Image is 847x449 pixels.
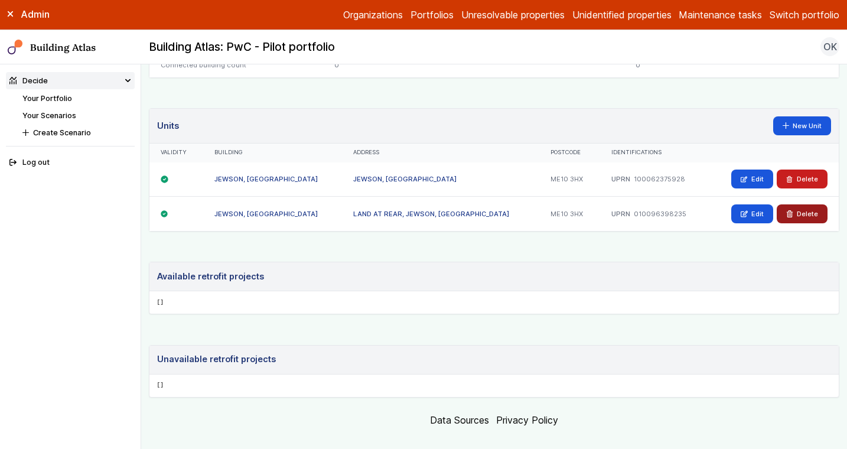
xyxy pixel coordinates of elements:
h3: Available retrofit projects [157,270,264,283]
div: 0 [323,53,537,77]
dd: 010096398235 [634,209,686,219]
a: Unidentified properties [572,8,672,22]
a: JEWSON, [GEOGRAPHIC_DATA] [214,175,318,183]
a: Privacy Policy [496,414,558,426]
summary: Decide [6,72,135,89]
a: Your Scenarios [22,111,76,120]
div: ME10 3HX [539,162,600,197]
a: JEWSON, [GEOGRAPHIC_DATA] [353,175,457,183]
a: Maintenance tasks [679,8,762,22]
div: Validity [161,149,192,157]
div: Building [214,149,331,157]
div: Decide [9,75,48,86]
dt: UPRN [611,174,630,184]
a: LAND AT REAR, JEWSON, [GEOGRAPHIC_DATA] [353,210,509,218]
div: Connected building count [149,53,323,77]
a: Organizations [343,8,403,22]
button: Create Scenario [19,124,135,141]
a: New Unit [773,116,832,135]
button: Delete [777,204,828,223]
a: Portfolios [411,8,454,22]
div: ME10 3HX [539,197,600,231]
span: OK [823,40,837,54]
a: JEWSON, [GEOGRAPHIC_DATA] [214,210,318,218]
dd: 100062375928 [634,174,685,184]
button: Switch portfolio [770,8,839,22]
div: Identifications [611,149,696,157]
dt: UPRN [611,209,630,219]
img: main-0bbd2752.svg [8,40,23,55]
h3: Units [157,119,179,132]
button: OK [820,37,839,56]
pre: [] [149,375,839,397]
a: Edit [731,204,773,223]
button: Log out [6,154,135,171]
button: Delete [777,170,828,188]
a: Your Portfolio [22,94,72,103]
h2: Building Atlas: PwC - Pilot portfolio [149,40,335,55]
a: Edit [731,170,773,188]
div: 0 [624,53,839,77]
div: Postcode [550,149,589,157]
div: Address [353,149,527,157]
h3: Unavailable retrofit projects [157,353,276,366]
a: Data Sources [430,414,489,426]
pre: [] [149,291,839,314]
a: Unresolvable properties [461,8,565,22]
